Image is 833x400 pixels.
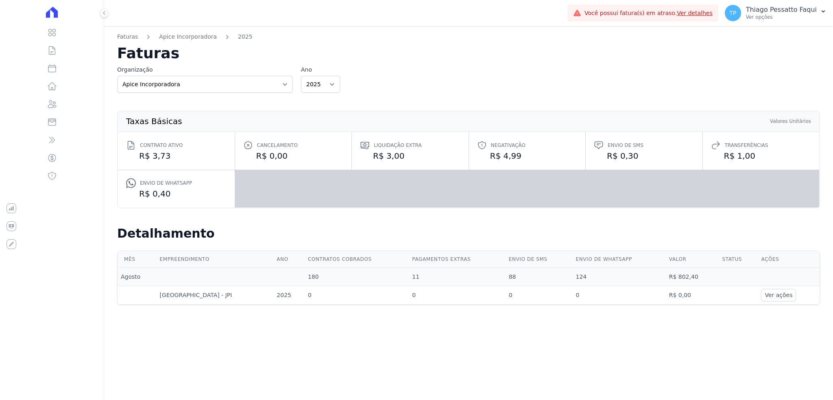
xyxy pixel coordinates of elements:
[746,6,817,14] p: Thiago Pessatto Faqui
[243,150,344,162] dd: R$ 0,00
[305,268,409,286] td: 180
[409,286,505,305] td: 0
[126,150,227,162] dd: R$ 3,73
[718,2,833,24] button: TP Thiago Pessatto Faqui Ver opções
[257,141,298,149] span: Cancelamento
[758,251,820,268] th: Ações
[725,141,768,149] span: Transferências
[477,150,578,162] dd: R$ 4,99
[301,66,340,74] label: Ano
[666,268,719,286] td: R$ 802,40
[506,286,573,305] td: 0
[273,286,305,305] td: 2025
[157,286,274,305] td: [GEOGRAPHIC_DATA] - JPI
[117,33,820,46] nav: Breadcrumb
[140,141,183,149] span: Contrato ativo
[584,9,713,17] span: Você possui fatura(s) em atraso.
[117,46,820,61] h2: Faturas
[409,251,505,268] th: Pagamentos extras
[594,150,694,162] dd: R$ 0,30
[126,188,227,199] dd: R$ 0,40
[491,141,526,149] span: Negativação
[159,33,217,41] a: Apice Incorporadora
[608,141,643,149] span: Envio de SMS
[360,150,460,162] dd: R$ 3,00
[770,118,811,125] th: Valores Unitários
[117,226,820,241] h2: Detalhamento
[729,10,736,16] span: TP
[374,141,422,149] span: Liquidação extra
[506,268,573,286] td: 88
[666,286,719,305] td: R$ 0,00
[238,33,253,41] a: 2025
[305,251,409,268] th: Contratos cobrados
[719,251,758,268] th: Status
[666,251,719,268] th: Valor
[126,118,183,125] th: Taxas Básicas
[506,251,573,268] th: Envio de SMS
[572,268,665,286] td: 124
[117,33,138,41] a: Faturas
[118,268,157,286] td: Agosto
[157,251,274,268] th: Empreendimento
[140,179,192,187] span: Envio de Whatsapp
[572,286,665,305] td: 0
[305,286,409,305] td: 0
[761,289,796,302] button: Ver ações
[746,14,817,20] p: Ver opções
[677,10,713,16] a: Ver detalhes
[273,251,305,268] th: Ano
[711,150,811,162] dd: R$ 1,00
[117,66,293,74] label: Organização
[409,268,505,286] td: 11
[572,251,665,268] th: Envio de Whatsapp
[118,251,157,268] th: Mês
